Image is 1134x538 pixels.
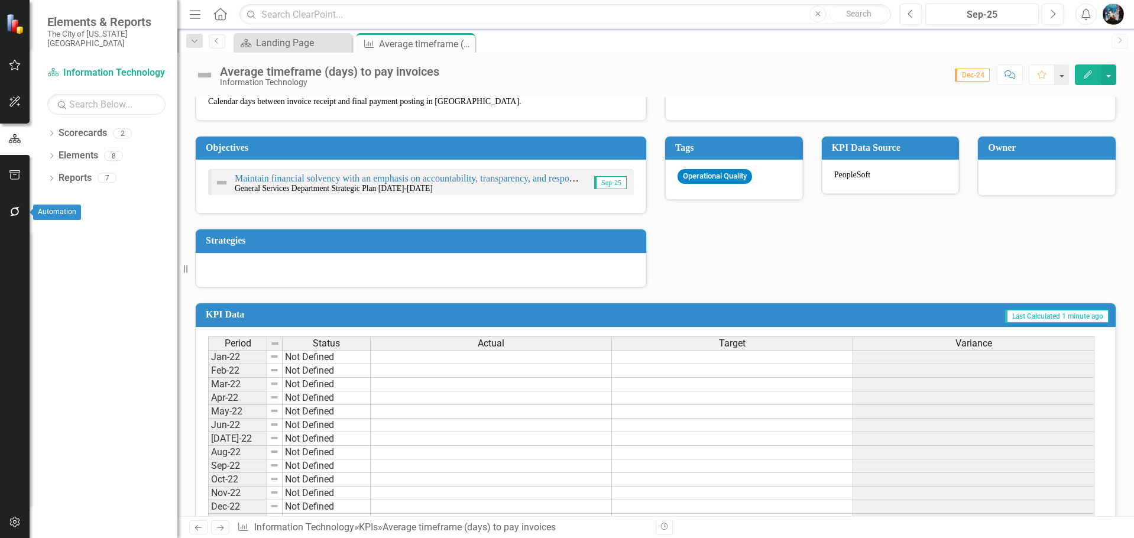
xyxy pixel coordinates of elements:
img: 8DAGhfEEPCf229AAAAAElFTkSuQmCC [270,406,279,416]
div: 8 [104,151,123,161]
td: Not Defined [283,487,371,500]
td: Not Defined [283,446,371,459]
a: Information Technology [47,66,166,80]
td: Jun-22 [208,419,267,432]
td: Sep-22 [208,459,267,473]
img: 8DAGhfEEPCf229AAAAAElFTkSuQmCC [270,352,279,361]
td: Jan-22 [208,350,267,364]
td: Nov-22 [208,487,267,500]
td: [DATE]-22 [208,432,267,446]
img: 8DAGhfEEPCf229AAAAAElFTkSuQmCC [270,339,280,348]
td: Not Defined [283,364,371,378]
img: 8DAGhfEEPCf229AAAAAElFTkSuQmCC [270,461,279,470]
a: Landing Page [236,35,349,50]
h3: Strategies [206,235,640,246]
td: Feb-22 [208,364,267,378]
input: Search Below... [47,94,166,115]
span: Calendar days between invoice receipt and final payment posting in [GEOGRAPHIC_DATA]. [208,97,521,106]
span: Elements & Reports [47,15,166,29]
img: Not Defined [195,66,214,85]
span: Dec-24 [955,69,990,82]
td: Not Defined [283,473,371,487]
a: KPIs [359,521,378,533]
a: Elements [59,149,98,163]
span: Target [719,338,746,349]
span: Actual [478,338,504,349]
button: Sep-25 [925,4,1039,25]
a: Information Technology [254,521,354,533]
img: 8DAGhfEEPCf229AAAAAElFTkSuQmCC [270,365,279,375]
div: Sep-25 [929,8,1035,22]
img: 8DAGhfEEPCf229AAAAAElFTkSuQmCC [270,433,279,443]
span: Variance [955,338,992,349]
span: Search [846,9,871,18]
h3: Owner [988,142,1110,153]
span: Last Calculated 1 minute ago [1005,310,1109,323]
td: Not Defined [283,459,371,473]
small: The City of [US_STATE][GEOGRAPHIC_DATA] [47,29,166,48]
img: Marcellus Stewart [1103,4,1124,25]
div: Automation [33,205,81,220]
img: 8DAGhfEEPCf229AAAAAElFTkSuQmCC [270,515,279,524]
span: Operational Quality [678,169,752,184]
a: Scorecards [59,127,107,140]
td: Aug-22 [208,446,267,459]
div: Information Technology [220,78,439,87]
img: 8DAGhfEEPCf229AAAAAElFTkSuQmCC [270,420,279,429]
img: Not Defined [215,176,229,190]
a: Reports [59,171,92,185]
div: Average timeframe (days) to pay invoices [220,65,439,78]
h3: KPI Data Source [832,142,954,153]
img: ClearPoint Strategy [6,13,27,34]
input: Search ClearPoint... [239,4,891,25]
div: » » [237,521,647,534]
div: Average timeframe (days) to pay invoices [379,37,472,51]
button: Search [829,6,888,22]
img: 8DAGhfEEPCf229AAAAAElFTkSuQmCC [270,393,279,402]
td: Apr-22 [208,391,267,405]
div: Landing Page [256,35,349,50]
p: PeopleSoft [834,169,947,181]
span: Period [225,338,251,349]
img: 8DAGhfEEPCf229AAAAAElFTkSuQmCC [270,501,279,511]
div: Average timeframe (days) to pay invoices [383,521,556,533]
img: 8DAGhfEEPCf229AAAAAElFTkSuQmCC [270,447,279,456]
div: 2 [113,128,132,138]
a: Maintain financial solvency with an emphasis on accountability, transparency, and responsibility ... [235,173,688,183]
td: Not Defined [283,350,371,364]
span: Sep-25 [594,176,627,189]
td: Not Defined [283,391,371,405]
td: Not Defined [283,432,371,446]
td: Mar-22 [208,378,267,391]
small: General Services Department Strategic Plan [DATE]-[DATE] [235,184,433,193]
td: May-22 [208,405,267,419]
img: 8DAGhfEEPCf229AAAAAElFTkSuQmCC [270,488,279,497]
h3: Tags [675,142,797,153]
td: Not Defined [283,378,371,391]
h3: KPI Data [206,309,449,320]
img: 8DAGhfEEPCf229AAAAAElFTkSuQmCC [270,474,279,484]
h3: Objectives [206,142,640,153]
td: Not Defined [283,405,371,419]
div: 7 [98,173,116,183]
td: Dec-22 [208,500,267,514]
td: Not Defined [283,514,371,527]
img: 8DAGhfEEPCf229AAAAAElFTkSuQmCC [270,379,279,388]
td: Oct-22 [208,473,267,487]
span: Status [313,338,340,349]
td: Jan-23 [208,514,267,527]
td: Not Defined [283,419,371,432]
td: Not Defined [283,500,371,514]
